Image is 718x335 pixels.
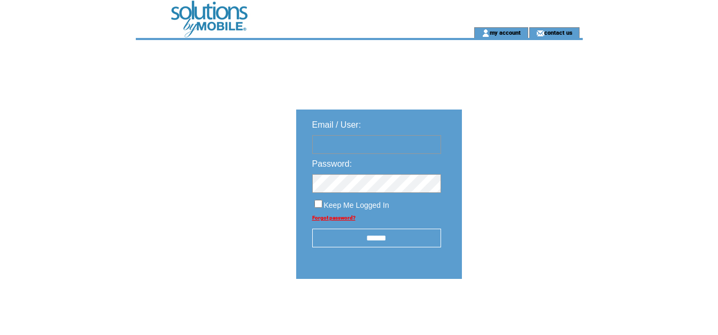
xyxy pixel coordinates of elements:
[324,201,389,209] span: Keep Me Logged In
[544,29,573,36] a: contact us
[312,120,361,129] span: Email / User:
[490,29,521,36] a: my account
[536,29,544,37] img: contact_us_icon.gif;jsessionid=5EC7CA9A51D87FDDBB566534DA8F4E2C
[312,215,356,221] a: Forgot password?
[482,29,490,37] img: account_icon.gif;jsessionid=5EC7CA9A51D87FDDBB566534DA8F4E2C
[312,159,352,168] span: Password:
[493,306,546,319] img: transparent.png;jsessionid=5EC7CA9A51D87FDDBB566534DA8F4E2C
